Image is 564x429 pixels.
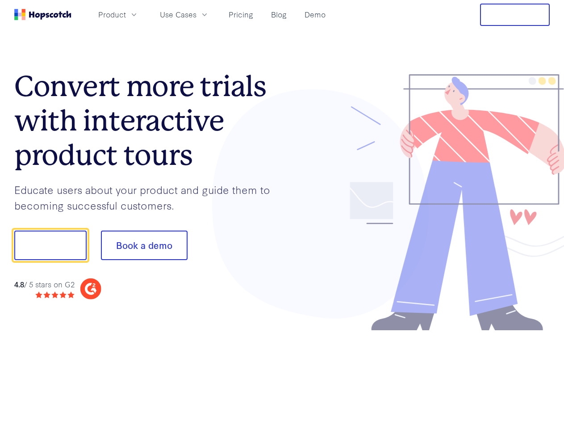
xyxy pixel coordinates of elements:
[225,7,257,22] a: Pricing
[14,279,75,290] div: / 5 stars on G2
[101,231,188,260] button: Book a demo
[98,9,126,20] span: Product
[14,69,282,172] h1: Convert more trials with interactive product tours
[301,7,329,22] a: Demo
[155,7,214,22] button: Use Cases
[14,279,24,289] strong: 4.8
[14,182,282,213] p: Educate users about your product and guide them to becoming successful customers.
[14,231,87,260] button: Show me!
[267,7,290,22] a: Blog
[14,9,71,20] a: Home
[480,4,550,26] button: Free Trial
[160,9,196,20] span: Use Cases
[93,7,144,22] button: Product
